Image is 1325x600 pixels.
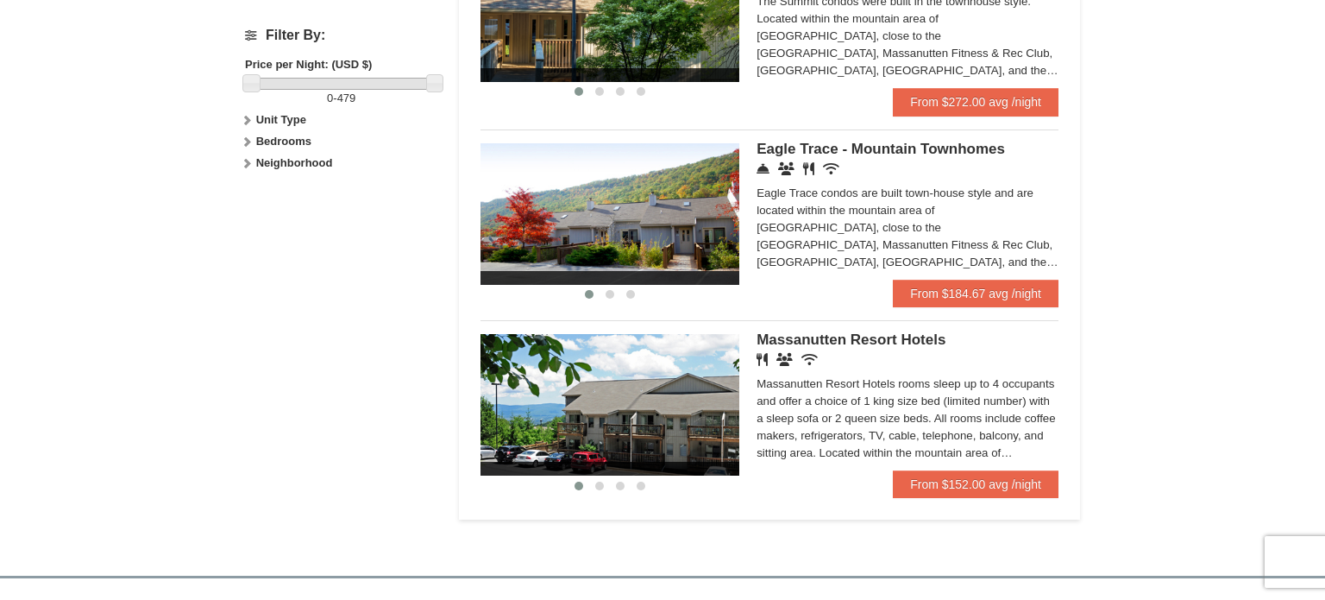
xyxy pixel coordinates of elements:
i: Concierge Desk [757,162,769,175]
span: Massanutten Resort Hotels [757,332,945,348]
strong: Bedrooms [256,135,311,148]
a: From $272.00 avg /night [893,88,1058,116]
a: From $184.67 avg /night [893,280,1058,307]
span: 0 [327,92,333,104]
strong: Neighborhood [256,156,333,169]
div: Eagle Trace condos are built town-house style and are located within the mountain area of [GEOGRA... [757,185,1058,271]
i: Restaurant [803,162,814,175]
h4: Filter By: [245,28,437,43]
div: Massanutten Resort Hotels rooms sleep up to 4 occupants and offer a choice of 1 king size bed (li... [757,376,1058,462]
i: Wireless Internet (free) [801,353,818,366]
strong: Unit Type [256,113,306,126]
i: Restaurant [757,353,768,366]
label: - [245,90,437,107]
i: Conference Facilities [778,162,794,175]
span: 479 [337,92,356,104]
strong: Price per Night: (USD $) [245,58,372,71]
span: Eagle Trace - Mountain Townhomes [757,141,1005,157]
i: Wireless Internet (free) [823,162,839,175]
i: Banquet Facilities [776,353,793,366]
a: From $152.00 avg /night [893,471,1058,498]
